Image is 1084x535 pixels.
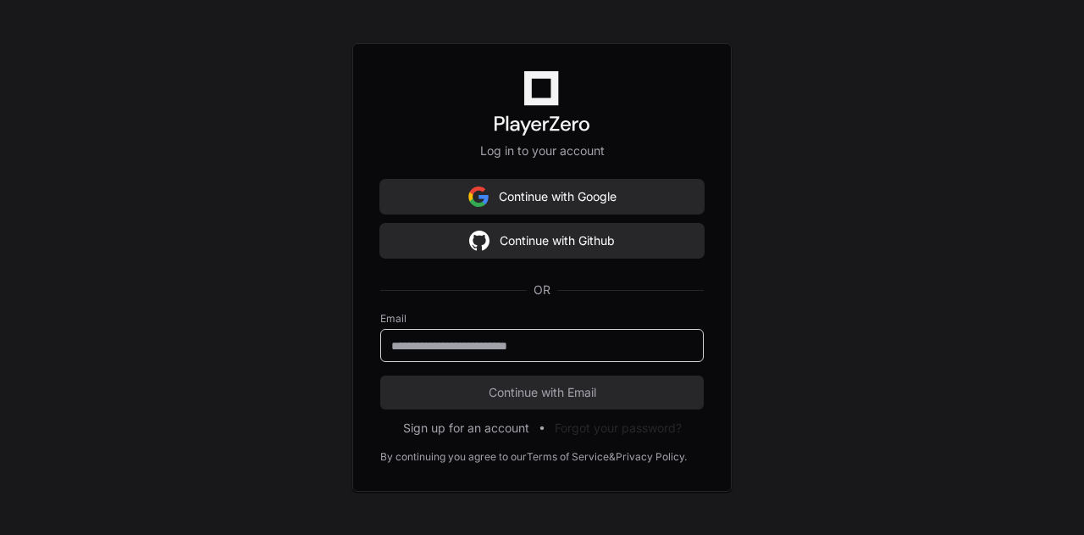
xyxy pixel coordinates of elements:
[380,180,704,214] button: Continue with Google
[403,420,529,437] button: Sign up for an account
[527,450,609,464] a: Terms of Service
[380,312,704,326] label: Email
[616,450,687,464] a: Privacy Policy.
[380,450,527,464] div: By continuing you agree to our
[380,142,704,159] p: Log in to your account
[555,420,682,437] button: Forgot your password?
[468,180,489,214] img: Sign in with google
[380,376,704,410] button: Continue with Email
[469,224,489,258] img: Sign in with google
[527,281,557,298] span: OR
[380,224,704,258] button: Continue with Github
[380,384,704,401] span: Continue with Email
[609,450,616,464] div: &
